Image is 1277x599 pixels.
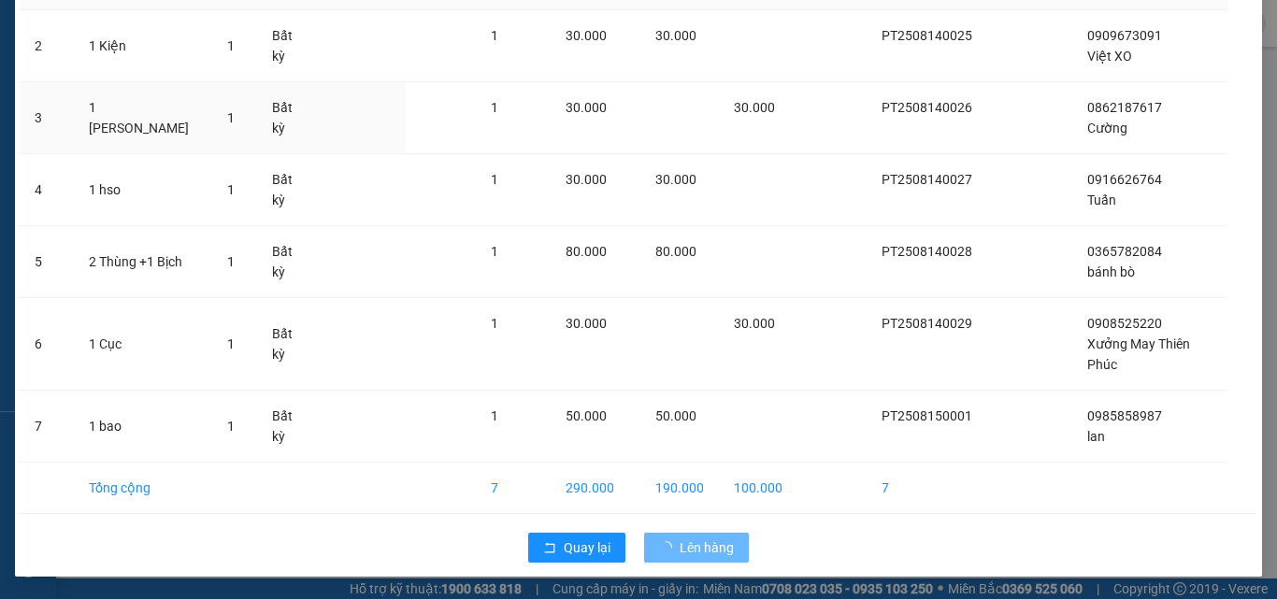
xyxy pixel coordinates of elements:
td: Bất kỳ [257,10,322,82]
span: lan [1087,429,1105,444]
span: 50.000 [655,408,696,423]
span: PT2508140027 [882,172,972,187]
span: 1 [227,182,235,197]
span: 1 [227,419,235,434]
td: 7 [476,463,551,514]
td: Bất kỳ [257,154,322,226]
span: 0365782084 [1087,244,1162,259]
span: 0908525220 [1087,316,1162,331]
td: 3 [20,82,74,154]
span: 30.000 [566,172,607,187]
td: 290.000 [551,463,640,514]
span: bánh bò [1087,264,1135,279]
span: 1 [227,110,235,125]
span: rollback [543,541,556,556]
span: PT2508140029 [882,316,972,331]
span: 30.000 [734,316,775,331]
span: 30.000 [734,100,775,115]
span: PT2508140028 [882,244,972,259]
span: 0909673091 [1087,28,1162,43]
span: PT2508140026 [882,100,972,115]
td: 2 [20,10,74,82]
td: 1 [PERSON_NAME] [74,82,212,154]
span: Lên hàng [680,537,734,558]
td: 4 [20,154,74,226]
span: 1 [227,336,235,351]
span: 1 [491,172,498,187]
span: Tuấn [1087,193,1116,207]
span: Xưởng May Thiên Phúc [1087,336,1190,372]
span: 30.000 [655,28,696,43]
span: 30.000 [566,28,607,43]
td: 6 [20,298,74,391]
span: 80.000 [566,244,607,259]
td: 1 hso [74,154,212,226]
td: Bất kỳ [257,391,322,463]
td: 7 [20,391,74,463]
span: 30.000 [566,100,607,115]
span: Quay lại [564,537,610,558]
span: loading [659,541,680,554]
span: 1 [491,28,498,43]
span: Việt XO [1087,49,1132,64]
span: 30.000 [655,172,696,187]
span: 1 [491,244,498,259]
button: Lên hàng [644,533,749,563]
td: Bất kỳ [257,82,322,154]
span: 0862187617 [1087,100,1162,115]
span: 80.000 [655,244,696,259]
td: 7 [867,463,987,514]
span: 1 [491,408,498,423]
td: 1 bao [74,391,212,463]
td: 5 [20,226,74,298]
td: 1 Cục [74,298,212,391]
td: 2 Thùng +1 Bịch [74,226,212,298]
span: 0916626764 [1087,172,1162,187]
span: PT2508140025 [882,28,972,43]
span: Cường [1087,121,1127,135]
td: 190.000 [640,463,719,514]
span: 1 [227,254,235,269]
button: rollbackQuay lại [528,533,625,563]
span: 1 [491,316,498,331]
span: 1 [227,38,235,53]
td: 100.000 [719,463,797,514]
span: PT2508150001 [882,408,972,423]
span: 1 [491,100,498,115]
span: 30.000 [566,316,607,331]
td: Bất kỳ [257,226,322,298]
td: 1 Kiện [74,10,212,82]
span: 0985858987 [1087,408,1162,423]
span: 50.000 [566,408,607,423]
td: Bất kỳ [257,298,322,391]
td: Tổng cộng [74,463,212,514]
